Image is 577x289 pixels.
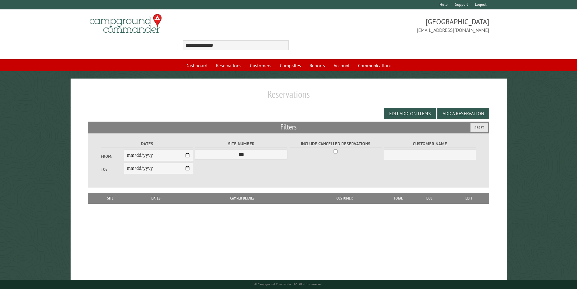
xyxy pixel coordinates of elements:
small: © Campground Commander LLC. All rights reserved. [254,282,323,286]
th: Site [91,193,130,204]
label: Include Cancelled Reservations [290,140,382,147]
th: Due [410,193,449,204]
th: Total [386,193,410,204]
th: Dates [130,193,182,204]
button: Reset [470,123,488,132]
label: Site Number [195,140,287,147]
a: Dashboard [182,60,211,71]
h2: Filters [88,122,489,133]
label: Customer Name [384,140,476,147]
th: Edit [449,193,489,204]
a: Communications [354,60,395,71]
img: Campground Commander [88,12,164,35]
th: Customer [303,193,386,204]
label: From: [101,153,124,159]
h1: Reservations [88,88,489,105]
a: Account [330,60,353,71]
span: [GEOGRAPHIC_DATA] [EMAIL_ADDRESS][DOMAIN_NAME] [289,17,489,34]
a: Reservations [212,60,245,71]
button: Add a Reservation [437,108,489,119]
label: Dates [101,140,193,147]
th: Camper Details [182,193,303,204]
a: Customers [246,60,275,71]
a: Reports [306,60,329,71]
a: Campsites [276,60,305,71]
label: To: [101,166,124,172]
button: Edit Add-on Items [384,108,436,119]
